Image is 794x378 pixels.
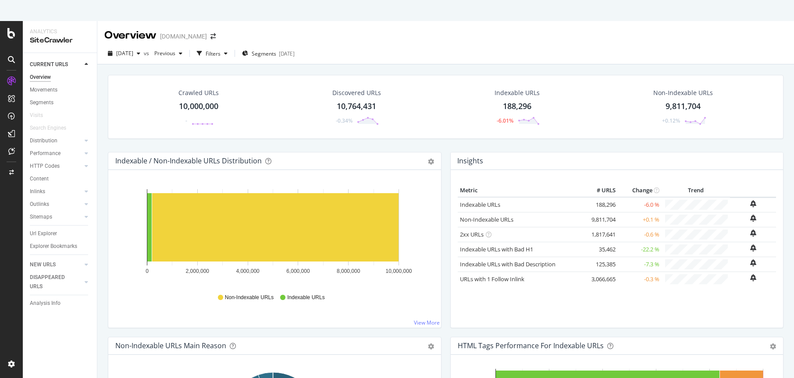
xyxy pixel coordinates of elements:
[30,124,66,133] div: Search Engines
[770,343,776,350] div: gear
[750,274,756,281] div: bell-plus
[30,187,45,196] div: Inlinks
[460,245,533,253] a: Indexable URLs with Bad H1
[30,124,75,133] a: Search Engines
[185,117,187,124] div: -
[460,275,524,283] a: URLs with 1 Follow Inlink
[583,212,618,227] td: 9,811,704
[457,155,483,167] h4: Insights
[239,46,298,60] button: Segments[DATE]
[30,73,91,82] a: Overview
[30,299,91,308] a: Analysis Info
[30,162,60,171] div: HTTP Codes
[618,227,662,242] td: -0.6 %
[30,111,43,120] div: Visits
[750,259,756,266] div: bell-plus
[287,294,324,301] span: Indexable URLs
[495,88,540,97] div: Indexable URLs
[179,101,218,112] div: 10,000,000
[30,242,77,251] div: Explorer Bookmarks
[336,117,352,124] div: -0.34%
[115,156,262,165] div: Indexable / Non-Indexable URLs Distribution
[30,200,82,209] a: Outlinks
[30,60,82,69] a: CURRENT URLS
[30,174,91,184] a: Content
[30,73,51,82] div: Overview
[30,242,91,251] a: Explorer Bookmarks
[30,260,56,269] div: NEW URLS
[662,184,730,197] th: Trend
[750,215,756,222] div: bell-plus
[115,184,431,286] svg: A chart.
[460,201,500,208] a: Indexable URLs
[30,136,82,145] a: Distribution
[178,88,219,97] div: Crawled URLs
[116,49,133,57] span: 2025 Jul. 18th
[151,49,175,57] span: Previous
[662,117,680,124] div: +0.12%
[115,341,226,350] div: Non-Indexable URLs Main Reason
[30,98,91,107] a: Segments
[764,348,785,369] iframe: Intercom live chat
[458,341,604,350] div: HTML Tags Performance for Indexable URLs
[206,50,221,57] div: Filters
[30,162,82,171] a: HTTP Codes
[30,60,68,69] div: CURRENT URLS
[30,229,91,238] a: Url Explorer
[30,229,57,238] div: Url Explorer
[332,88,381,97] div: Discovered URLs
[458,184,583,197] th: Metric
[104,46,144,60] button: [DATE]
[225,294,274,301] span: Non-Indexable URLs
[428,343,434,350] div: gear
[151,46,186,60] button: Previous
[460,215,513,223] a: Non-Indexable URLs
[583,184,618,197] th: # URLS
[236,268,260,274] text: 4,000,000
[30,149,82,158] a: Performance
[618,257,662,272] td: -7.3 %
[30,187,82,196] a: Inlinks
[750,230,756,237] div: bell-plus
[460,230,484,238] a: 2xx URLs
[337,101,376,112] div: 10,764,431
[583,257,618,272] td: 125,385
[30,98,53,107] div: Segments
[146,268,149,274] text: 0
[618,197,662,212] td: -6.0 %
[30,136,57,145] div: Distribution
[30,273,74,291] div: DISAPPEARED URLS
[30,149,61,158] div: Performance
[618,272,662,286] td: -0.3 %
[583,242,618,257] td: 35,462
[30,212,52,222] div: Sitemaps
[428,159,434,165] div: gear
[750,200,756,207] div: bell-plus
[160,32,207,41] div: [DOMAIN_NAME]
[583,272,618,286] td: 3,066,665
[193,46,231,60] button: Filters
[414,319,440,326] a: View More
[30,273,82,291] a: DISAPPEARED URLS
[497,117,513,124] div: -6.01%
[144,49,151,57] span: vs
[750,244,756,251] div: bell-plus
[252,50,276,57] span: Segments
[460,260,555,268] a: Indexable URLs with Bad Description
[503,101,531,112] div: 188,296
[30,111,52,120] a: Visits
[30,200,49,209] div: Outlinks
[210,33,216,39] div: arrow-right-arrow-left
[583,227,618,242] td: 1,817,641
[385,268,412,274] text: 10,000,000
[30,212,82,222] a: Sitemaps
[30,85,91,95] a: Movements
[30,299,61,308] div: Analysis Info
[618,212,662,227] td: +0.1 %
[30,35,90,46] div: SiteCrawler
[104,28,157,43] div: Overview
[337,268,360,274] text: 8,000,000
[279,50,295,57] div: [DATE]
[666,101,701,112] div: 9,811,704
